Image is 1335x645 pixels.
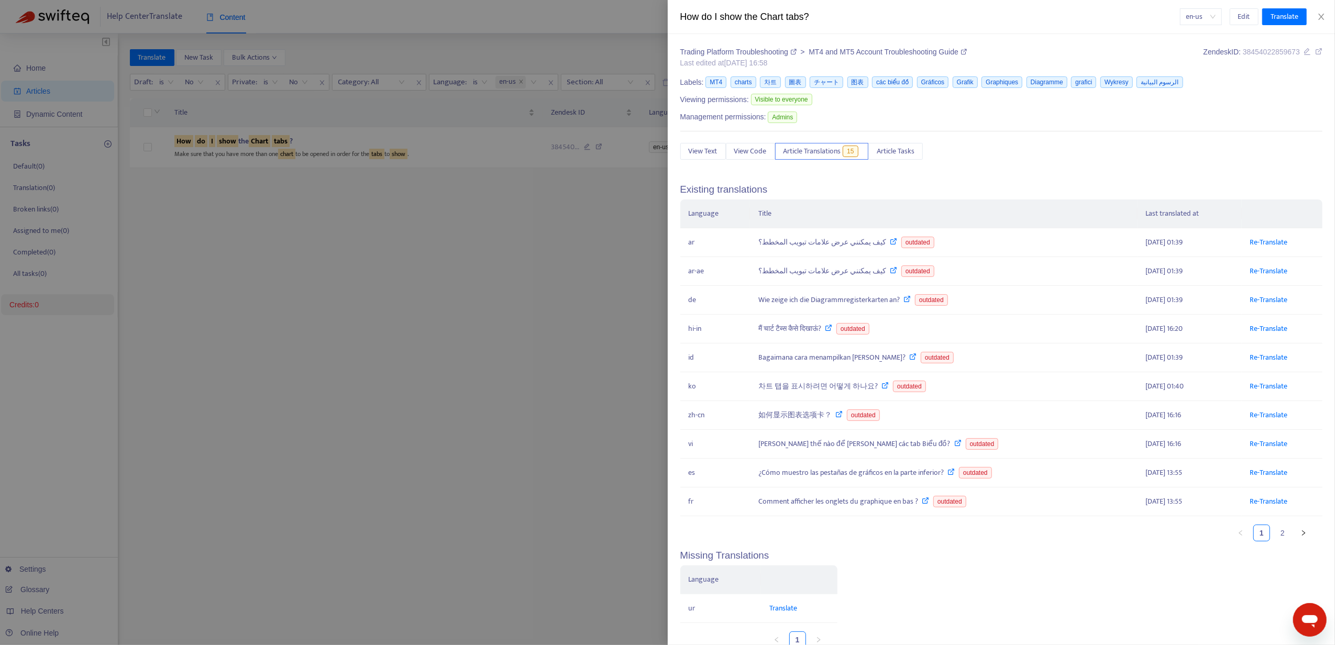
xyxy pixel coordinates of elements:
div: كيف يمكنني عرض علامات تبويب المخطط؟ [758,237,1129,248]
span: Visible to everyone [751,94,812,105]
td: [DATE] 01:39 [1138,257,1242,286]
td: es [680,459,751,487]
span: 15 [843,146,858,157]
span: charts [731,76,756,88]
a: 1 [1254,525,1270,541]
span: View Text [689,146,718,157]
button: Article Translations15 [775,143,869,160]
h5: Existing translations [680,184,1323,196]
a: Re-Translate [1250,495,1288,507]
li: 2 [1274,525,1291,541]
td: [DATE] 01:39 [1138,228,1242,257]
span: Wykresy [1100,76,1133,88]
td: [DATE] 16:16 [1138,401,1242,430]
span: 38454022859673 [1243,48,1300,56]
th: Language [680,199,751,228]
td: vi [680,430,751,459]
span: outdated [901,265,934,277]
span: outdated [836,323,869,335]
a: Re-Translate [1250,265,1288,277]
td: id [680,343,751,372]
a: Re-Translate [1250,322,1288,335]
th: Language [680,565,761,594]
a: Re-Translate [1250,409,1288,421]
li: 1 [1253,525,1270,541]
td: [DATE] 01:39 [1138,286,1242,315]
span: View Code [734,146,767,157]
div: 如何显示图表选项卡？ [758,409,1129,421]
span: Admins [768,112,797,123]
span: right [815,637,822,643]
span: outdated [966,438,999,450]
li: Previous Page [1232,525,1249,541]
a: Re-Translate [1250,380,1288,392]
div: [PERSON_NAME] thế nào để [PERSON_NAME] các tab Biểu đồ? [758,438,1129,450]
a: MT4 and MT5 Account Troubleshooting Guide [809,48,967,56]
td: [DATE] 16:20 [1138,315,1242,343]
div: Last edited at [DATE] 16:58 [680,58,967,69]
td: ar [680,228,751,257]
a: 2 [1275,525,1290,541]
a: Translate [769,602,797,614]
button: View Code [726,143,775,160]
span: outdated [921,352,954,363]
span: MT4 [705,76,726,88]
span: outdated [847,409,880,421]
th: Last translated at [1138,199,1242,228]
span: Graphiques [981,76,1022,88]
a: Re-Translate [1250,438,1288,450]
li: Next Page [1295,525,1312,541]
td: ur [680,594,761,623]
span: Article Translations [784,146,841,157]
td: [DATE] 13:55 [1138,459,1242,487]
span: Grafik [953,76,978,88]
a: Re-Translate [1250,294,1288,306]
td: de [680,286,751,315]
span: Management permissions: [680,112,766,123]
td: hi-in [680,315,751,343]
h5: Missing Translations [680,550,1323,562]
span: các biểu đồ [872,76,913,88]
span: チャート [810,76,843,88]
span: 圖表 [785,76,806,88]
td: ko [680,372,751,401]
span: en-us [1186,9,1216,25]
span: Edit [1238,11,1250,23]
div: How do I show the Chart tabs? [680,10,1180,24]
div: ¿Cómo muestro las pestañas de gráficos en la parte inferior? [758,467,1129,479]
a: Re-Translate [1250,236,1288,248]
span: outdated [901,237,934,248]
div: كيف يمكنني عرض علامات تبويب المخطط؟ [758,265,1129,277]
div: > [680,47,967,58]
button: Article Tasks [868,143,923,160]
span: right [1300,530,1307,536]
div: Zendesk ID: [1204,47,1322,69]
span: Gráficos [917,76,949,88]
span: 图表 [847,76,868,88]
span: outdated [893,381,926,392]
td: [DATE] 01:40 [1138,372,1242,401]
span: Translate [1271,11,1298,23]
span: left [774,637,780,643]
span: outdated [933,496,966,507]
iframe: Button to launch messaging window [1293,603,1327,637]
span: outdated [959,467,992,479]
span: left [1238,530,1244,536]
span: outdated [915,294,948,306]
button: Edit [1230,8,1259,25]
button: View Text [680,143,726,160]
div: मैं चार्ट टैब्स कैसे दिखाऊं? [758,323,1129,335]
button: left [1232,525,1249,541]
div: 차트 탭을 표시하려면 어떻게 하나요? [758,381,1129,392]
span: 차트 [760,76,781,88]
span: Article Tasks [877,146,914,157]
div: Bagaimana cara menampilkan [PERSON_NAME]? [758,352,1129,363]
td: zh-cn [680,401,751,430]
td: [DATE] 16:16 [1138,430,1242,459]
button: Close [1314,12,1329,22]
td: [DATE] 13:55 [1138,487,1242,516]
span: Labels: [680,77,704,88]
td: fr [680,487,751,516]
td: [DATE] 01:39 [1138,343,1242,372]
span: close [1317,13,1326,21]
